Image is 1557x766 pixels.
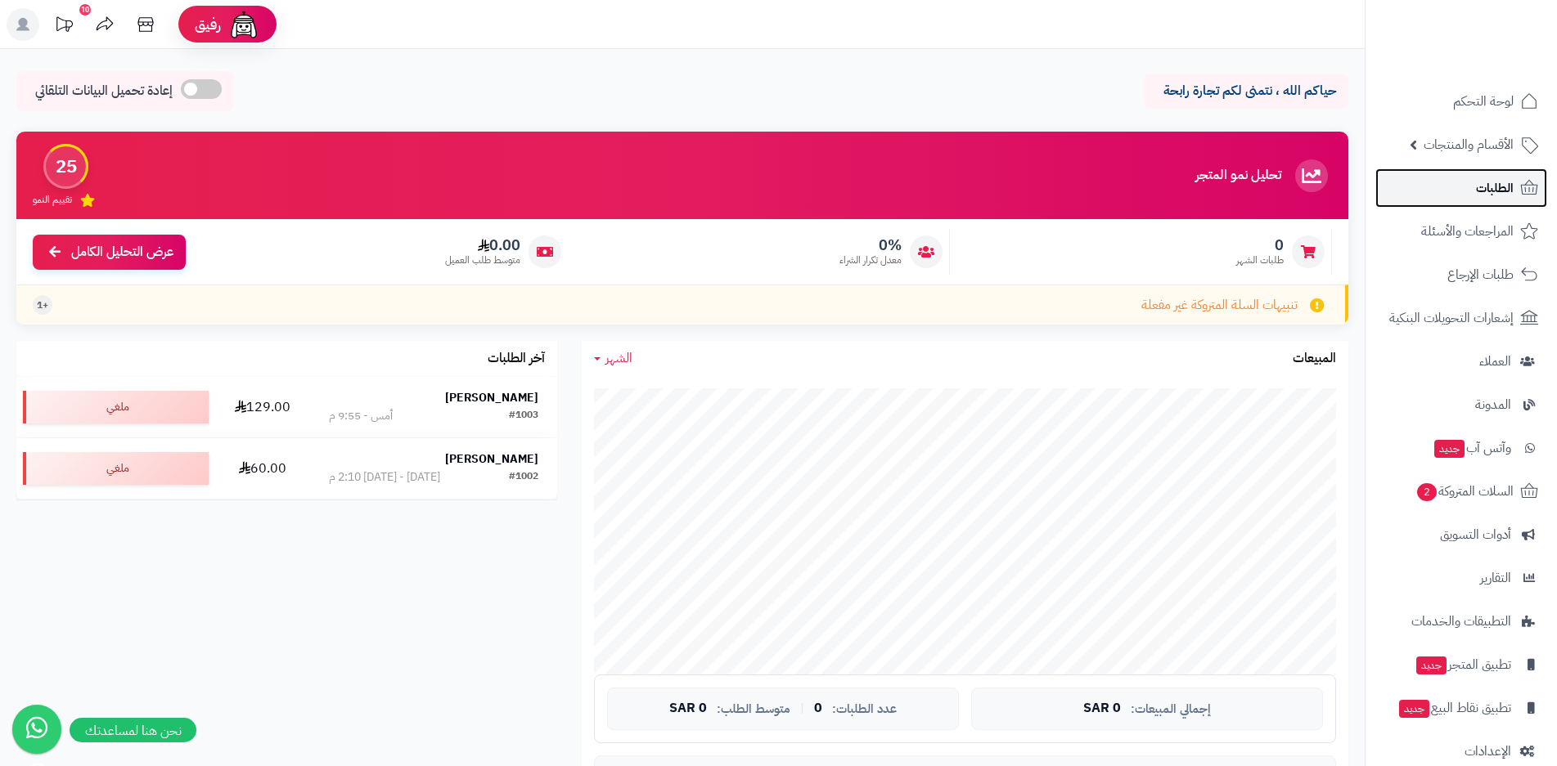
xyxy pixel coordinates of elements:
a: تطبيق المتجرجديد [1375,645,1547,684]
span: إعادة تحميل البيانات التلقائي [35,82,173,101]
span: الأقسام والمنتجات [1424,133,1514,156]
td: 129.00 [215,377,310,437]
a: تطبيق نقاط البيعجديد [1375,688,1547,728]
span: العملاء [1479,350,1511,373]
h3: تحليل نمو المتجر [1195,168,1281,183]
a: التقارير [1375,558,1547,598]
span: 0 [1236,236,1284,254]
h3: المبيعات [1293,352,1336,366]
td: 60.00 [215,438,310,499]
div: 10 [79,4,91,16]
span: رفيق [195,15,221,34]
span: متوسط الطلب: [717,702,790,716]
span: جديد [1399,700,1429,718]
span: السلات المتروكة [1415,480,1514,503]
span: 2 [1416,483,1437,502]
span: تطبيق المتجر [1415,653,1511,676]
a: السلات المتروكة2 [1375,472,1547,511]
span: لوحة التحكم [1453,90,1514,113]
a: لوحة التحكم [1375,82,1547,121]
a: طلبات الإرجاع [1375,255,1547,294]
span: التقارير [1480,567,1511,589]
span: الشهر [605,348,632,368]
div: [DATE] - [DATE] 2:10 م [329,469,440,486]
span: إجمالي المبيعات: [1131,702,1211,716]
a: إشعارات التحويلات البنكية [1375,298,1547,338]
span: +1 [37,298,48,312]
strong: [PERSON_NAME] [445,389,538,406]
a: التطبيقات والخدمات [1375,602,1547,641]
span: تنبيهات السلة المتروكة غير مفعلة [1141,296,1298,315]
span: 0.00 [445,236,520,254]
div: #1003 [509,408,538,424]
span: عدد الطلبات: [832,702,897,716]
span: معدل تكرار الشراء [839,253,902,267]
span: جديد [1434,440,1465,458]
span: متوسط طلب العميل [445,253,520,267]
a: المدونة [1375,385,1547,424]
a: أدوات التسويق [1375,515,1547,554]
a: الشهر [594,349,632,368]
a: الطلبات [1375,168,1547,208]
a: وآتس آبجديد [1375,428,1547,468]
img: ai-face.png [227,8,260,41]
a: العملاء [1375,342,1547,381]
div: #1002 [509,469,538,486]
div: أمس - 9:55 م [329,408,393,424]
span: 0 SAR [669,701,707,716]
span: المراجعات والأسئلة [1421,220,1514,243]
span: عرض التحليل الكامل [71,243,173,262]
a: تحديثات المنصة [43,8,84,45]
span: 0 SAR [1083,701,1121,716]
span: تقييم النمو [33,193,72,207]
span: الطلبات [1476,177,1514,199]
a: المراجعات والأسئلة [1375,212,1547,251]
span: وآتس آب [1433,437,1511,459]
span: 0 [814,701,822,716]
div: ملغي [23,452,209,485]
h3: آخر الطلبات [488,352,545,366]
span: طلبات الإرجاع [1447,263,1514,286]
span: تطبيق نقاط البيع [1397,697,1511,719]
span: أدوات التسويق [1440,523,1511,546]
span: | [800,702,804,714]
img: logo-2.png [1446,34,1541,68]
span: التطبيقات والخدمات [1411,610,1511,633]
a: عرض التحليل الكامل [33,235,186,270]
div: ملغي [23,391,209,423]
span: إشعارات التحويلات البنكية [1389,307,1514,329]
strong: [PERSON_NAME] [445,450,538,468]
span: الإعدادات [1465,740,1511,763]
span: جديد [1416,656,1447,674]
span: المدونة [1475,393,1511,416]
span: طلبات الشهر [1236,253,1284,267]
span: 0% [839,236,902,254]
p: حياكم الله ، نتمنى لكم تجارة رابحة [1156,82,1336,101]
